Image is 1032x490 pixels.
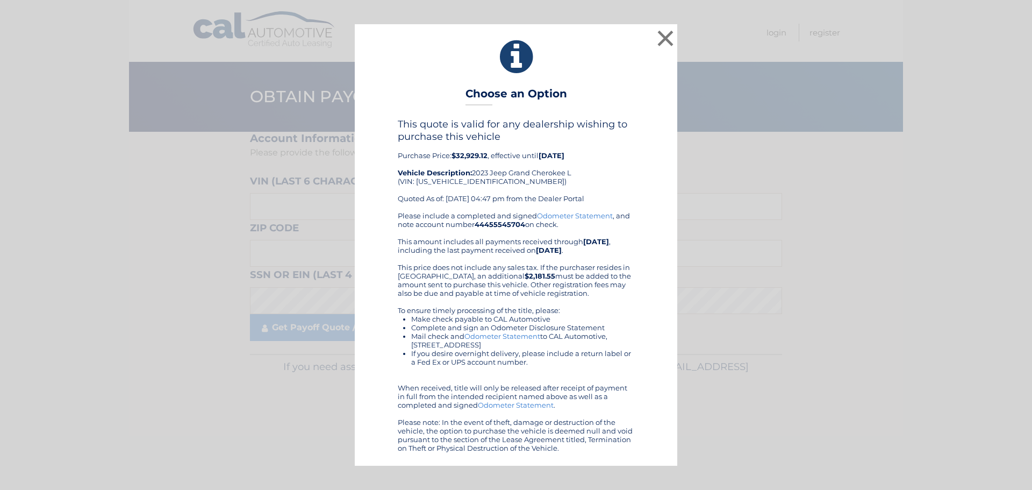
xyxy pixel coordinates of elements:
[411,323,634,332] li: Complete and sign an Odometer Disclosure Statement
[537,211,613,220] a: Odometer Statement
[411,349,634,366] li: If you desire overnight delivery, please include a return label or a Fed Ex or UPS account number.
[465,87,567,106] h3: Choose an Option
[398,118,634,211] div: Purchase Price: , effective until 2023 Jeep Grand Cherokee L (VIN: [US_VEHICLE_IDENTIFICATION_NUM...
[536,246,562,254] b: [DATE]
[478,401,554,409] a: Odometer Statement
[525,272,555,280] b: $2,181.55
[451,151,488,160] b: $32,929.12
[539,151,564,160] b: [DATE]
[411,332,634,349] li: Mail check and to CAL Automotive, [STREET_ADDRESS]
[464,332,540,340] a: Odometer Statement
[411,315,634,323] li: Make check payable to CAL Automotive
[398,118,634,142] h4: This quote is valid for any dealership wishing to purchase this vehicle
[655,27,676,49] button: ×
[583,237,609,246] b: [DATE]
[398,168,472,177] strong: Vehicle Description:
[475,220,525,229] b: 44455545704
[398,211,634,452] div: Please include a completed and signed , and note account number on check. This amount includes al...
